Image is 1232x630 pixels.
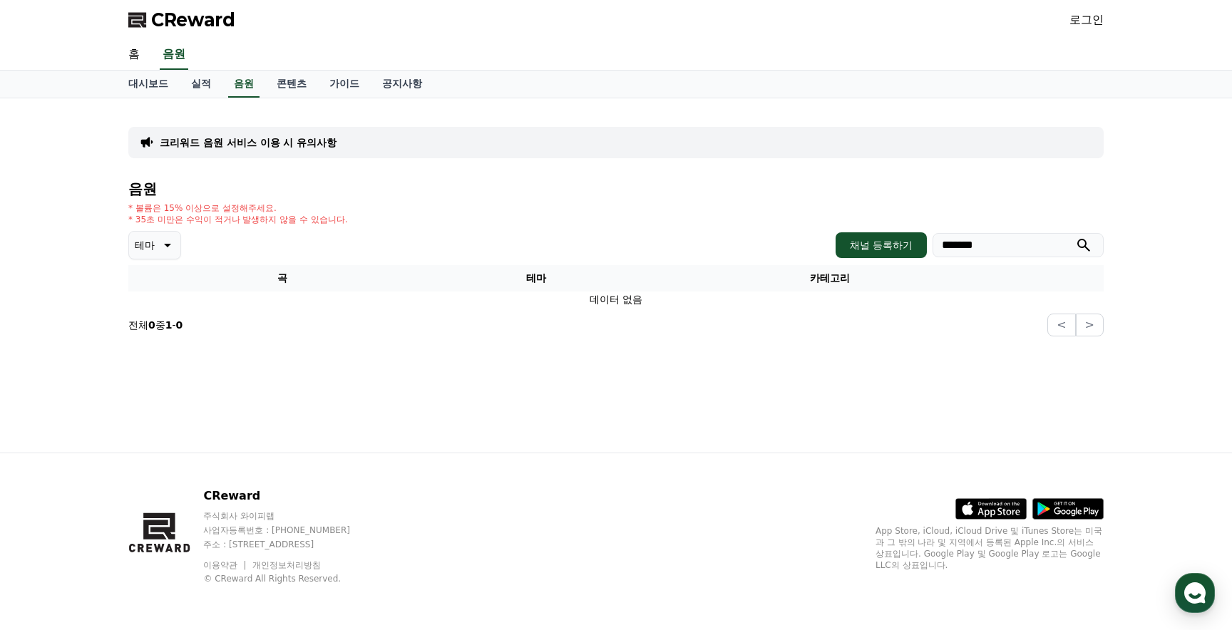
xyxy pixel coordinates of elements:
[128,214,348,225] p: * 35초 미만은 수익이 적거나 발생하지 않을 수 있습니다.
[4,452,94,487] a: 홈
[203,525,377,536] p: 사업자등록번호 : [PHONE_NUMBER]
[220,473,237,485] span: 설정
[252,560,321,570] a: 개인정보처리방침
[148,319,155,331] strong: 0
[203,539,377,550] p: 주소 : [STREET_ADDRESS]
[318,71,371,98] a: 가이드
[180,71,222,98] a: 실적
[128,318,183,332] p: 전체 중 -
[117,71,180,98] a: 대시보드
[135,235,155,255] p: 테마
[636,265,1024,291] th: 카테고리
[94,452,184,487] a: 대화
[130,474,148,485] span: 대화
[128,291,1104,308] td: 데이터 없음
[160,40,188,70] a: 음원
[203,487,377,505] p: CReward
[836,232,927,258] button: 채널 등록하기
[128,265,436,291] th: 곡
[128,9,235,31] a: CReward
[184,452,274,487] a: 설정
[265,71,318,98] a: 콘텐츠
[203,510,377,522] p: 주식회사 와이피랩
[1069,11,1104,29] a: 로그인
[436,265,636,291] th: 테마
[176,319,183,331] strong: 0
[165,319,173,331] strong: 1
[1076,314,1104,336] button: >
[876,525,1104,571] p: App Store, iCloud, iCloud Drive 및 iTunes Store는 미국과 그 밖의 나라 및 지역에서 등록된 Apple Inc.의 서비스 상표입니다. Goo...
[203,573,377,584] p: © CReward All Rights Reserved.
[45,473,53,485] span: 홈
[128,231,181,259] button: 테마
[128,202,348,214] p: * 볼륨은 15% 이상으로 설정해주세요.
[371,71,433,98] a: 공지사항
[128,181,1104,197] h4: 음원
[1047,314,1075,336] button: <
[160,135,337,150] a: 크리워드 음원 서비스 이용 시 유의사항
[151,9,235,31] span: CReward
[203,560,248,570] a: 이용약관
[228,71,260,98] a: 음원
[117,40,151,70] a: 홈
